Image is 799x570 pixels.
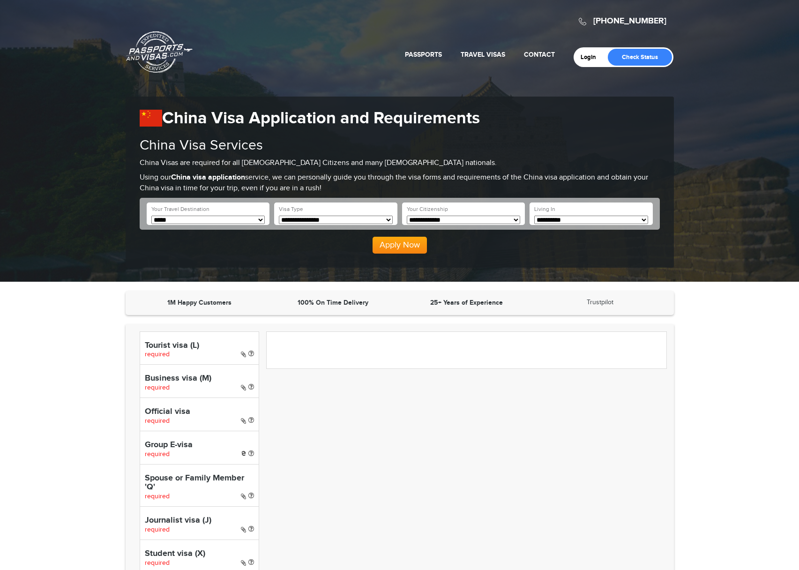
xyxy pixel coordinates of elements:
[145,559,170,567] span: required
[241,526,246,533] i: Paper Visa
[145,516,254,525] h4: Journalist visa (J)
[167,299,231,307] strong: 1M Happy Customers
[145,374,254,383] h4: Business visa (M)
[524,51,555,59] a: Contact
[461,51,505,59] a: Travel Visas
[145,407,254,417] h4: Official visa
[145,341,254,351] h4: Tourist visa (L)
[241,560,246,566] i: Paper Visa
[140,138,660,153] h2: China Visa Services
[581,53,603,61] a: Login
[241,451,246,456] i: e-Visa
[145,417,170,425] span: required
[145,474,254,493] h4: Spouse or Family Member 'Q'
[407,205,448,213] label: Your Citizenship
[298,299,368,307] strong: 100% On Time Delivery
[171,173,245,182] strong: China visa application
[279,205,303,213] label: Visa Type
[145,493,170,500] span: required
[126,31,193,73] a: Passports & [DOMAIN_NAME]
[140,108,660,128] h1: China Visa Application and Requirements
[241,418,246,424] i: Paper Visa
[587,299,613,306] a: Trustpilot
[241,493,246,500] i: Paper Visa
[145,441,254,450] h4: Group E-visa
[608,49,672,66] a: Check Status
[145,384,170,391] span: required
[593,16,666,26] a: [PHONE_NUMBER]
[140,172,660,194] p: Using our service, we can personally guide you through the visa forms and requirements of the Chi...
[534,205,555,213] label: Living In
[151,205,209,213] label: Your Travel Destination
[405,51,442,59] a: Passports
[145,351,170,358] span: required
[145,526,170,533] span: required
[373,237,427,254] button: Apply Now
[430,299,503,307] strong: 25+ Years of Experience
[140,158,660,169] p: China Visas are required for all [DEMOGRAPHIC_DATA] Citizens and many [DEMOGRAPHIC_DATA] nationals.
[145,549,254,559] h4: Student visa (X)
[241,384,246,391] i: Paper Visa
[145,450,170,458] span: required
[241,351,246,358] i: Paper Visa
